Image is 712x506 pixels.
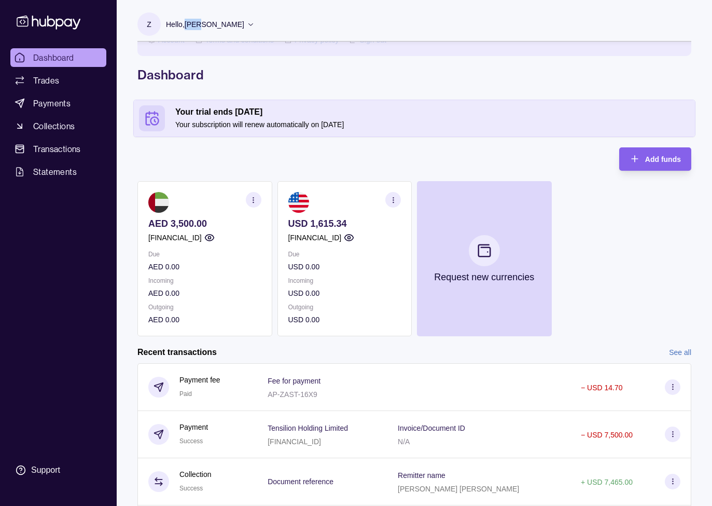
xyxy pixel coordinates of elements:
[645,155,681,163] span: Add funds
[288,192,309,213] img: us
[148,249,261,260] p: Due
[268,377,320,385] p: Fee for payment
[137,66,691,83] h1: Dashboard
[398,437,410,446] p: N/A
[148,218,261,229] p: AED 3,500.00
[288,275,401,286] p: Incoming
[33,51,74,64] span: Dashboard
[288,288,401,299] p: USD 0.00
[148,261,261,272] p: AED 0.00
[10,117,106,135] a: Collections
[137,347,217,358] h2: Recent transactions
[10,48,106,67] a: Dashboard
[148,192,169,213] img: ae
[33,166,77,178] span: Statements
[581,478,633,486] p: + USD 7,465.00
[669,347,691,358] a: See all
[417,181,552,336] button: Request new currencies
[288,218,401,229] p: USD 1,615.34
[268,390,317,399] p: AP-ZAST-16X9
[148,288,261,299] p: AED 0.00
[268,437,321,446] p: [FINANCIAL_ID]
[398,424,465,432] p: Invoice/Document ID
[179,374,220,386] p: Payment fee
[10,71,106,90] a: Trades
[10,94,106,113] a: Payments
[10,140,106,158] a: Transactions
[398,485,519,493] p: [PERSON_NAME] [PERSON_NAME]
[148,302,261,313] p: Outgoing
[179,421,208,433] p: Payment
[33,143,81,155] span: Transactions
[148,232,202,243] p: [FINANCIAL_ID]
[398,471,445,480] p: Remitter name
[619,147,691,171] button: Add funds
[581,431,633,439] p: − USD 7,500.00
[288,232,342,243] p: [FINANCIAL_ID]
[148,275,261,286] p: Incoming
[179,485,203,492] span: Success
[10,162,106,181] a: Statements
[175,119,690,130] p: Your subscription will renew automatically on [DATE]
[33,120,75,132] span: Collections
[581,384,623,392] p: − USD 14.70
[175,106,690,118] h2: Your trial ends [DATE]
[179,469,211,480] p: Collection
[288,314,401,325] p: USD 0.00
[434,271,534,282] p: Request new currencies
[33,74,59,87] span: Trades
[147,19,151,30] p: Z
[268,424,348,432] p: Tensilion Holding Limited
[179,437,203,445] span: Success
[166,19,244,30] p: Hello, [PERSON_NAME]
[179,390,192,398] span: Paid
[10,459,106,481] a: Support
[288,261,401,272] p: USD 0.00
[148,314,261,325] p: AED 0.00
[31,464,60,476] div: Support
[268,477,333,486] p: Document reference
[288,249,401,260] p: Due
[33,97,71,110] span: Payments
[288,302,401,313] p: Outgoing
